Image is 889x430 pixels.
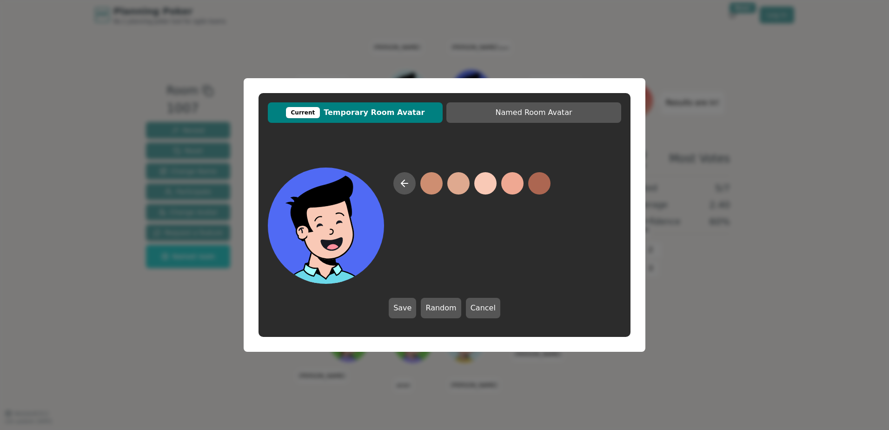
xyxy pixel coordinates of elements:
button: Named Room Avatar [446,102,621,123]
button: CurrentTemporary Room Avatar [268,102,443,123]
button: Cancel [466,298,500,318]
button: Save [389,298,416,318]
span: Temporary Room Avatar [272,107,438,118]
div: Current [286,107,320,118]
span: Named Room Avatar [451,107,617,118]
button: Random [421,298,461,318]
